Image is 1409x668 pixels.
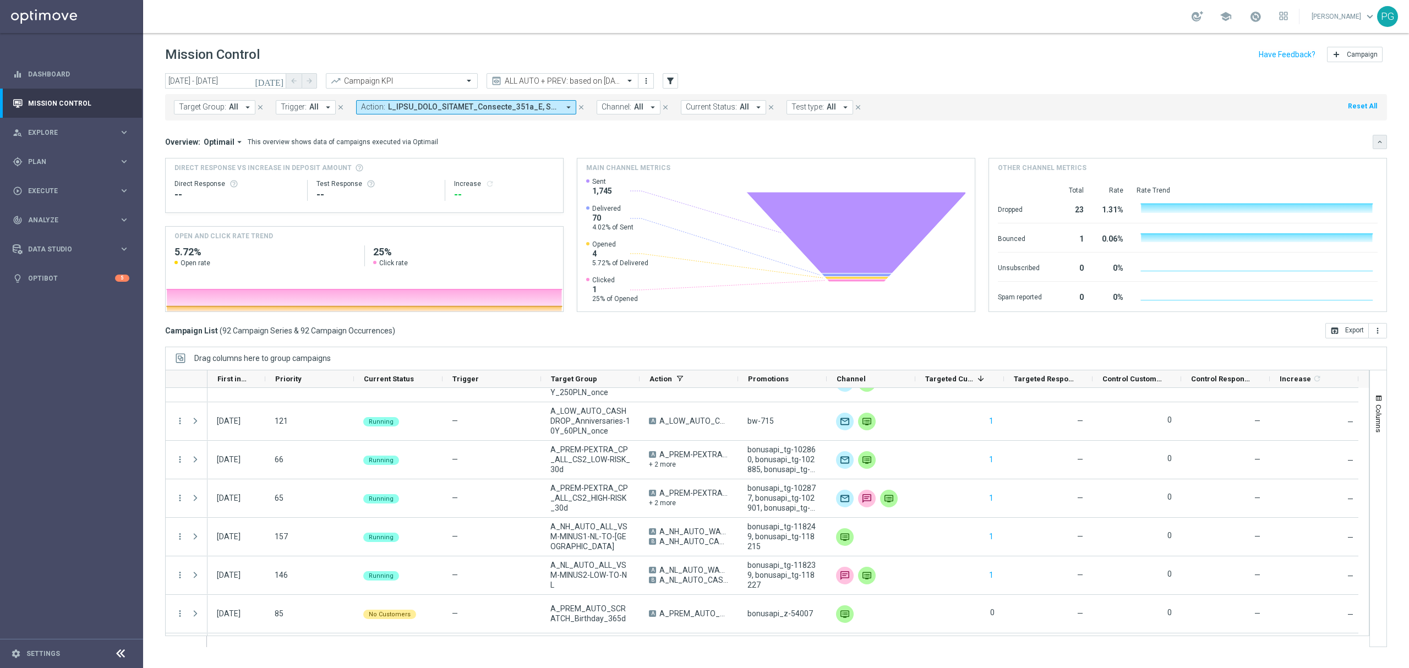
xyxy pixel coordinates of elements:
button: Reset All [1347,100,1378,112]
div: 1 [1055,229,1084,247]
div: 25 Aug 2025, Monday [217,570,241,580]
div: SMS [836,567,854,584]
button: play_circle_outline Execute keyboard_arrow_right [12,187,130,195]
span: A_NH_AUTO_CASHBACK_VSM-MINUS1-NL-TO-NH_25do250_8d [659,536,729,546]
span: Action [649,375,672,383]
span: Click rate [379,259,408,267]
span: bonusapi_tg-118249, bonusapi_tg-118215 [747,522,817,551]
button: close [660,101,670,113]
button: Channel: All arrow_drop_down [597,100,660,114]
img: SMS [858,490,876,507]
colored-tag: Running [363,532,399,542]
i: filter_alt [665,76,675,86]
span: bonusapi_tg-118239, bonusapi_tg-118227 [747,560,817,590]
span: 65 [275,494,283,502]
colored-tag: Running [363,493,399,503]
span: school [1220,10,1232,23]
button: keyboard_arrow_down [1373,135,1387,149]
span: B [649,577,656,583]
span: A_PREM-PEXTRA_CP_BET_CS_HIGH-RISK_100do500_30d [659,488,729,498]
span: bonusapi_z-54007 [747,609,813,618]
i: arrow_back [290,77,298,85]
span: — [1077,571,1083,579]
div: Spam reported [998,287,1042,305]
span: — [1077,417,1083,425]
h4: Other channel metrics [998,163,1086,173]
span: Drag columns here to group campaigns [194,354,331,363]
ng-select: Campaign KPI [326,73,478,89]
i: gps_fixed [13,157,23,167]
span: — [1254,532,1260,541]
button: lightbulb Optibot 5 [12,274,130,283]
div: Mission Control [13,89,129,118]
input: Select date range [165,73,286,89]
ng-select: ALL AUTO + PREV: based on 09.07.2025 [487,73,638,89]
label: 0 [990,607,995,617]
colored-tag: Running [363,416,399,426]
button: filter_alt [663,73,678,89]
button: Target Group: All arrow_drop_down [174,100,255,114]
span: Running [369,418,394,425]
span: A_PREM-PEXTRA_CP_ALL_CS2_HIGH-RISK_30d [550,483,630,513]
span: Increase [1280,375,1311,383]
button: 1 [988,530,995,544]
span: Clicked [592,276,638,284]
div: Optimail [836,451,854,469]
span: Running [369,457,394,464]
div: 0% [1097,258,1123,276]
div: Mission Control [12,99,130,108]
span: — [1254,417,1260,425]
colored-tag: No Customers [363,609,416,619]
div: Direct Response [174,179,298,188]
div: -- [174,188,298,201]
i: refresh [485,179,494,188]
button: add Campaign [1327,47,1383,62]
span: 157 [275,532,288,541]
span: — [1347,456,1353,465]
span: All [634,102,643,112]
a: Mission Control [28,89,129,118]
div: Increase [454,179,554,188]
span: Priority [275,375,302,383]
img: Optimail [836,413,854,430]
img: Optimail [836,490,854,507]
i: person_search [13,128,23,138]
img: Private message [836,528,854,546]
colored-tag: Running [363,570,399,581]
div: equalizer Dashboard [12,70,130,79]
button: Optimail arrow_drop_down [200,137,248,147]
a: [PERSON_NAME]keyboard_arrow_down [1310,8,1377,25]
div: Analyze [13,215,119,225]
button: open_in_browser Export [1325,323,1369,338]
button: more_vert [175,570,185,580]
span: Action: [361,102,385,112]
i: arrow_drop_down [753,102,763,112]
img: Private message [858,567,876,584]
span: A [649,567,656,573]
span: 25% of Opened [592,294,638,303]
i: play_circle_outline [13,186,23,196]
i: more_vert [642,76,651,85]
div: 25 Aug 2025, Monday [217,609,241,618]
span: Opened [592,240,648,249]
span: A [649,418,656,424]
div: Optibot [13,264,129,293]
span: Promotions [748,375,789,383]
button: Data Studio keyboard_arrow_right [12,245,130,254]
span: bw-715 [747,416,774,426]
span: Explore [28,129,119,136]
span: ) [392,326,395,336]
span: — [1254,494,1260,502]
span: — [1077,494,1083,502]
img: Private message [880,490,898,507]
label: 0 [1167,607,1172,617]
button: track_changes Analyze keyboard_arrow_right [12,216,130,225]
i: more_vert [175,532,185,541]
div: Bounced [998,229,1042,247]
button: more_vert [641,74,652,87]
span: A [649,610,656,617]
i: preview [491,75,502,86]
